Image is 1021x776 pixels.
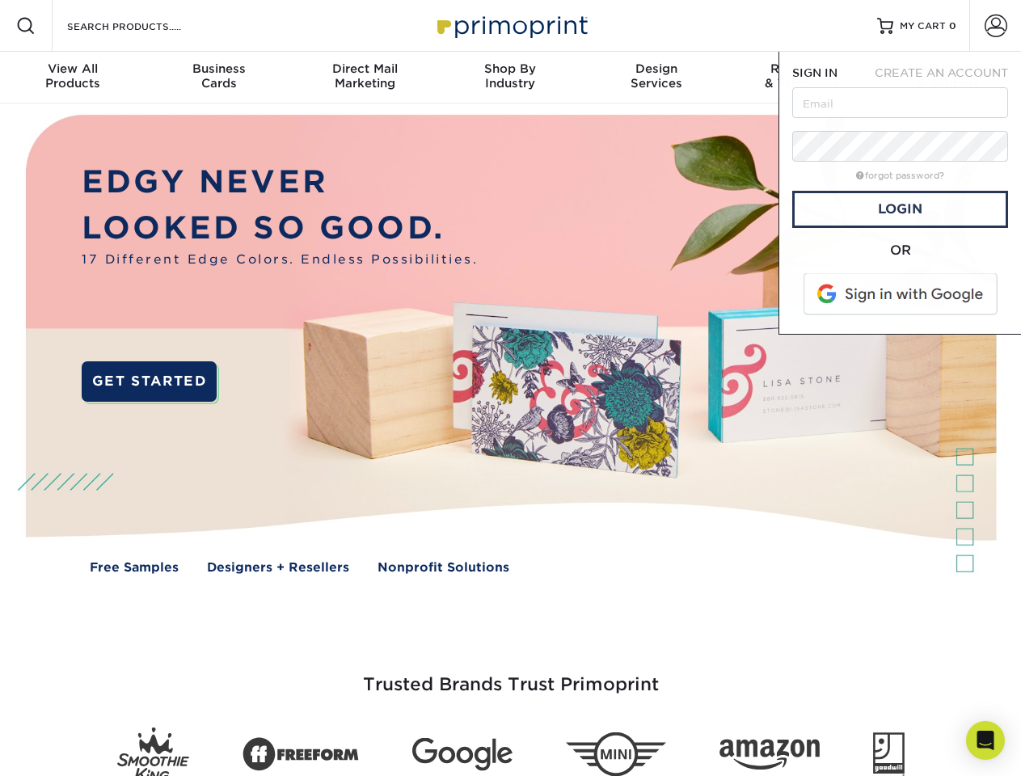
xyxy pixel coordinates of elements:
input: Email [792,87,1008,118]
a: BusinessCards [146,52,291,103]
div: Services [584,61,729,91]
div: OR [792,241,1008,260]
span: Business [146,61,291,76]
a: Free Samples [90,559,179,577]
span: Shop By [437,61,583,76]
span: MY CART [900,19,946,33]
div: Open Intercom Messenger [966,721,1005,760]
a: GET STARTED [82,361,217,402]
a: Login [792,191,1008,228]
input: SEARCH PRODUCTS..... [65,16,223,36]
a: Nonprofit Solutions [378,559,509,577]
img: Google [412,738,513,771]
div: & Templates [729,61,875,91]
div: Cards [146,61,291,91]
img: Primoprint [430,8,592,43]
span: 17 Different Edge Colors. Endless Possibilities. [82,251,478,269]
a: Direct MailMarketing [292,52,437,103]
p: EDGY NEVER [82,159,478,205]
div: Industry [437,61,583,91]
p: LOOKED SO GOOD. [82,205,478,251]
a: Resources& Templates [729,52,875,103]
span: Resources [729,61,875,76]
h3: Trusted Brands Trust Primoprint [38,635,984,715]
div: Marketing [292,61,437,91]
img: Amazon [719,740,820,770]
span: SIGN IN [792,66,837,79]
span: CREATE AN ACCOUNT [875,66,1008,79]
span: 0 [949,20,956,32]
span: Direct Mail [292,61,437,76]
a: Designers + Resellers [207,559,349,577]
a: Shop ByIndustry [437,52,583,103]
img: Goodwill [873,732,905,776]
a: DesignServices [584,52,729,103]
span: Design [584,61,729,76]
a: forgot password? [856,171,944,181]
